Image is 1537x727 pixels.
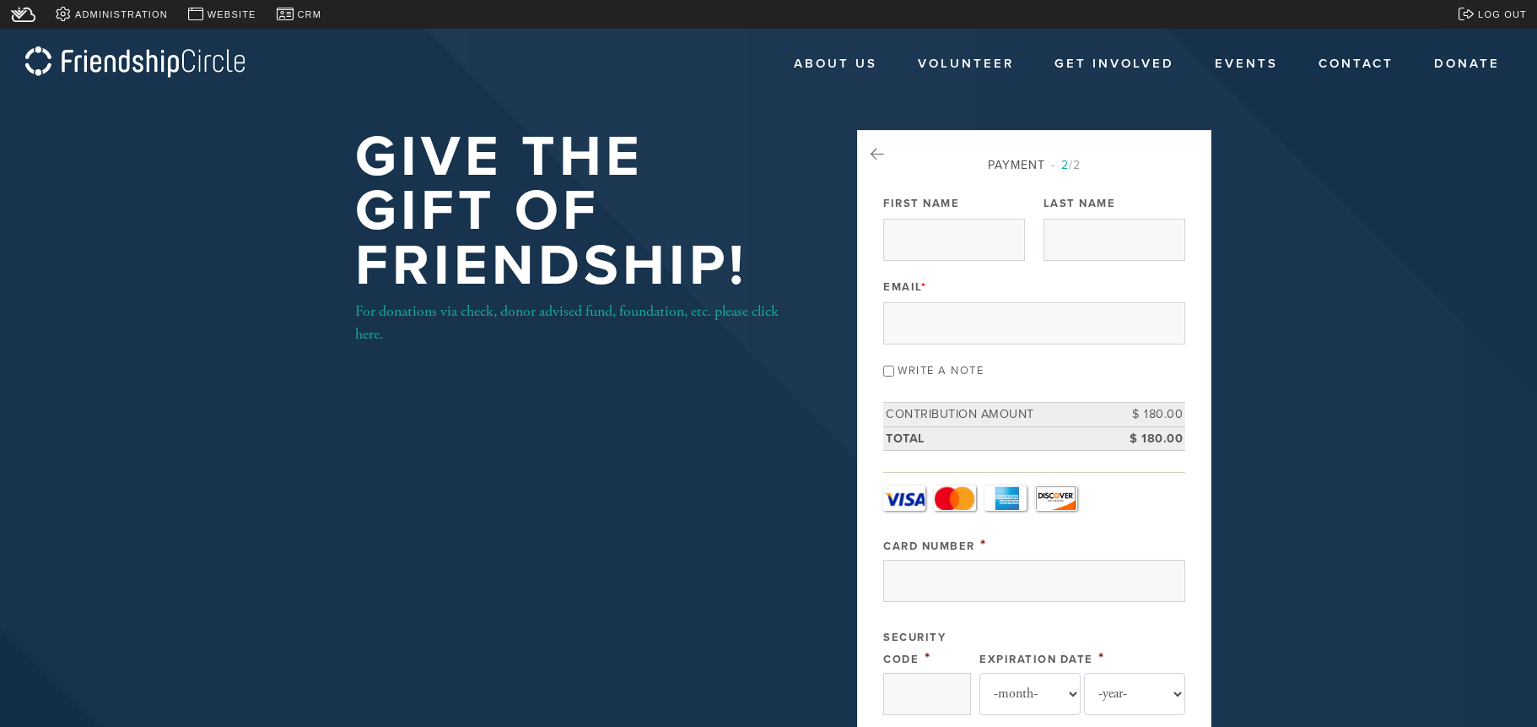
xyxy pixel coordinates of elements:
[1478,8,1527,22] span: Log out
[883,631,946,665] label: Security Code
[1202,48,1291,80] a: Events
[297,8,321,22] span: CRM
[1035,486,1077,511] a: Discover
[905,48,1027,80] a: Volunteer
[1098,648,1105,667] span: This field is required.
[979,653,1093,666] label: Expiration Date
[208,8,256,22] span: Website
[1044,196,1116,211] label: Last Name
[1109,426,1185,451] td: $ 180.00
[883,196,959,211] label: First Name
[980,535,987,554] span: This field is required.
[883,402,1109,426] td: Contribution Amount
[883,486,925,511] a: Visa
[883,540,975,553] label: Card Number
[355,301,779,344] a: For donations via check, donor advised fund, foundation, etc. please click here.
[883,426,1109,451] td: Total
[781,48,890,80] a: About Us
[1051,158,1081,172] span: /2
[75,8,168,22] span: Administration
[1084,673,1185,715] select: Expiration Date year
[25,46,245,79] img: logo_fc.png
[883,279,926,295] label: Email
[1061,158,1069,172] span: 2
[1042,48,1187,80] a: Get Involved
[979,673,1081,715] select: Expiration Date month
[984,486,1027,511] a: Amex
[925,648,931,667] span: This field is required.
[898,364,984,377] label: Write a note
[355,130,802,294] h1: Give the Gift of Friendship!
[883,156,1185,174] div: Payment
[1109,402,1185,426] td: $ 180.00
[1306,48,1406,80] a: Contact
[934,486,976,511] a: MasterCard
[1421,48,1513,80] a: Donate
[921,280,927,294] span: This field is required.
